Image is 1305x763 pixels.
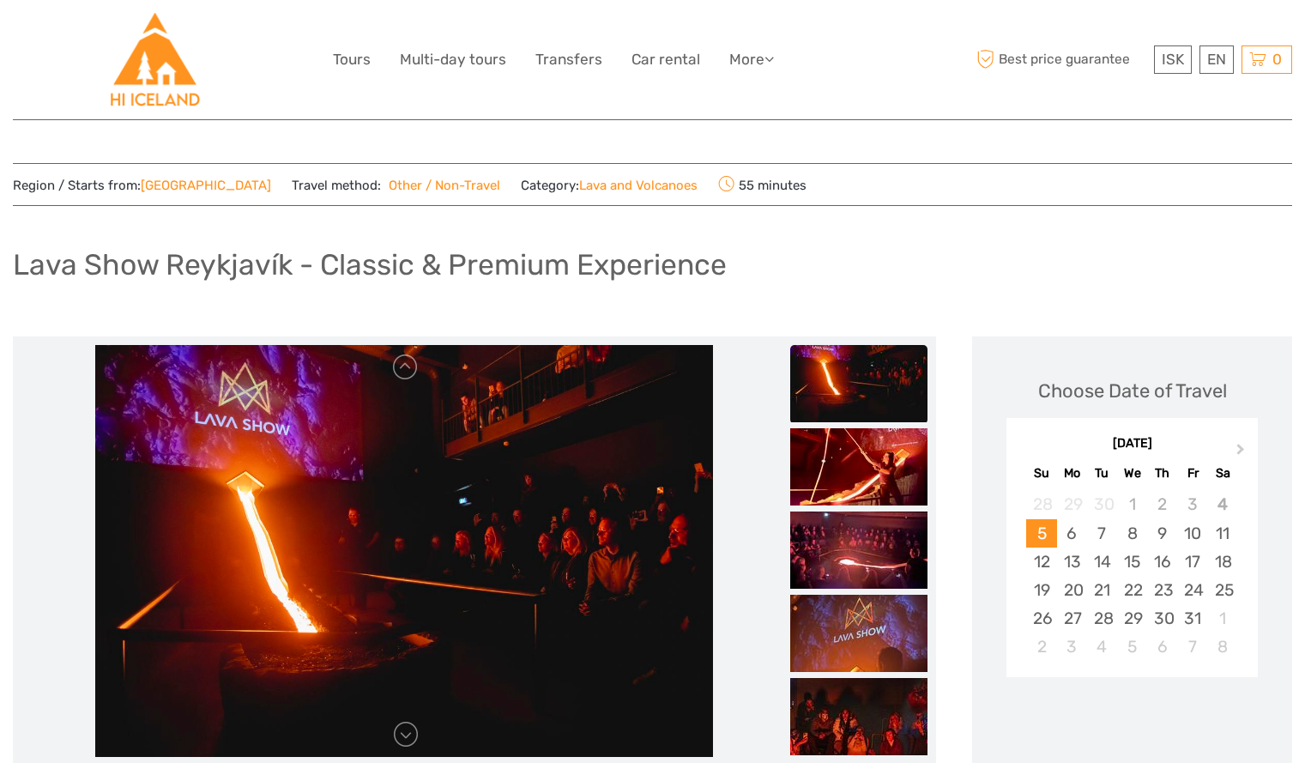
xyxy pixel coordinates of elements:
[1026,519,1056,548] div: Choose Sunday, October 5th, 2025
[790,428,927,506] img: 38e406784bea46cd8aa857381db57a11_slider_thumbnail.jpeg
[790,345,927,422] img: fd0084c204d342c0b803cf3b8aa1fc57_slider_thumbnail.jpeg
[1117,462,1147,485] div: We
[141,178,271,193] a: [GEOGRAPHIC_DATA]
[1147,548,1177,576] div: Choose Thursday, October 16th, 2025
[1208,462,1238,485] div: Sa
[1026,490,1056,518] div: Not available Sunday, September 28th, 2025
[1147,462,1177,485] div: Th
[1026,576,1056,604] div: Choose Sunday, October 19th, 2025
[1057,519,1087,548] div: Choose Monday, October 6th, 2025
[1270,51,1284,68] span: 0
[1208,576,1238,604] div: Choose Saturday, October 25th, 2025
[1006,435,1258,453] div: [DATE]
[1057,633,1087,661] div: Choose Monday, November 3rd, 2025
[381,178,500,193] a: Other / Non-Travel
[1208,604,1238,633] div: Choose Saturday, November 1st, 2025
[1147,633,1177,661] div: Choose Thursday, November 6th, 2025
[1177,462,1207,485] div: Fr
[1026,633,1056,661] div: Choose Sunday, November 2nd, 2025
[1117,490,1147,518] div: Not available Wednesday, October 1st, 2025
[1208,490,1238,518] div: Not available Saturday, October 4th, 2025
[1147,576,1177,604] div: Choose Thursday, October 23rd, 2025
[1026,462,1056,485] div: Su
[1127,722,1138,733] div: Loading...
[631,47,700,72] a: Car rental
[1147,519,1177,548] div: Choose Thursday, October 9th, 2025
[535,47,602,72] a: Transfers
[1087,490,1117,518] div: Not available Tuesday, September 30th, 2025
[972,45,1150,74] span: Best price guarantee
[1177,604,1207,633] div: Choose Friday, October 31st, 2025
[1087,633,1117,661] div: Choose Tuesday, November 4th, 2025
[13,247,727,282] h1: Lava Show Reykjavík - Classic & Premium Experience
[1087,519,1117,548] div: Choose Tuesday, October 7th, 2025
[1087,604,1117,633] div: Choose Tuesday, October 28th, 2025
[1026,548,1056,576] div: Choose Sunday, October 12th, 2025
[718,173,807,197] span: 55 minutes
[1057,490,1087,518] div: Not available Monday, September 29th, 2025
[1087,576,1117,604] div: Choose Tuesday, October 21st, 2025
[521,177,698,195] span: Category:
[1057,576,1087,604] div: Choose Monday, October 20th, 2025
[1147,490,1177,518] div: Not available Thursday, October 2nd, 2025
[790,678,927,755] img: 522006c5ca7e41f3b35ffaa54eb287f4_slider_thumbnail.jpeg
[1177,548,1207,576] div: Choose Friday, October 17th, 2025
[1208,633,1238,661] div: Choose Saturday, November 8th, 2025
[1208,519,1238,548] div: Choose Saturday, October 11th, 2025
[108,13,202,106] img: Hostelling International
[1162,51,1184,68] span: ISK
[13,177,271,195] span: Region / Starts from:
[1208,548,1238,576] div: Choose Saturday, October 18th, 2025
[1117,576,1147,604] div: Choose Wednesday, October 22nd, 2025
[333,47,371,72] a: Tours
[1177,633,1207,661] div: Choose Friday, November 7th, 2025
[1057,548,1087,576] div: Choose Monday, October 13th, 2025
[1117,519,1147,548] div: Choose Wednesday, October 8th, 2025
[790,595,927,672] img: 7c97ca27492445a081660146bf66fdea_slider_thumbnail.jpeg
[790,512,927,589] img: b8e18124963f457ea6ec47675147d3c1_slider_thumbnail.jpeg
[1117,633,1147,661] div: Choose Wednesday, November 5th, 2025
[1057,604,1087,633] div: Choose Monday, October 27th, 2025
[1087,462,1117,485] div: Tu
[579,178,698,193] a: Lava and Volcanoes
[1012,490,1253,661] div: month 2025-10
[729,47,774,72] a: More
[1177,576,1207,604] div: Choose Friday, October 24th, 2025
[1177,490,1207,518] div: Not available Friday, October 3rd, 2025
[1229,439,1256,467] button: Next Month
[95,345,713,757] img: fd0084c204d342c0b803cf3b8aa1fc57_main_slider.jpeg
[1147,604,1177,633] div: Choose Thursday, October 30th, 2025
[400,47,506,72] a: Multi-day tours
[292,173,500,197] span: Travel method:
[1038,378,1227,404] div: Choose Date of Travel
[1117,604,1147,633] div: Choose Wednesday, October 29th, 2025
[1026,604,1056,633] div: Choose Sunday, October 26th, 2025
[1117,548,1147,576] div: Choose Wednesday, October 15th, 2025
[1199,45,1234,74] div: EN
[1057,462,1087,485] div: Mo
[1087,548,1117,576] div: Choose Tuesday, October 14th, 2025
[1177,519,1207,548] div: Choose Friday, October 10th, 2025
